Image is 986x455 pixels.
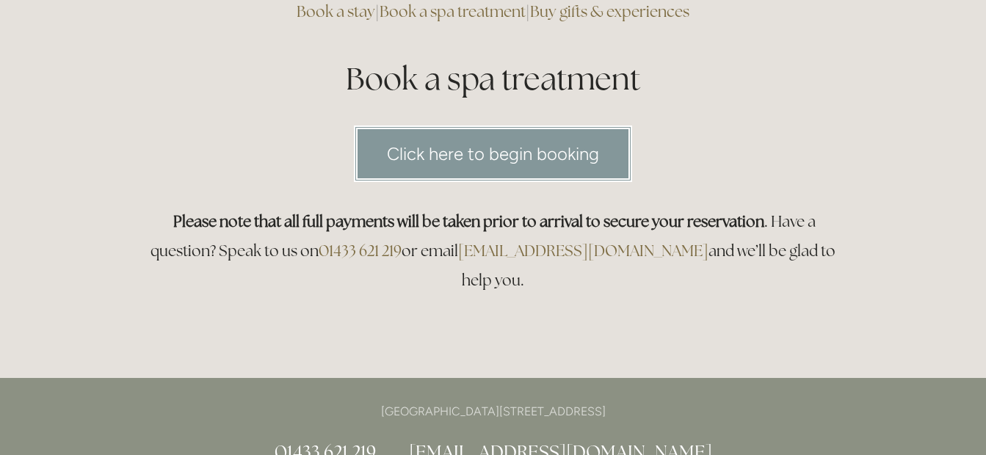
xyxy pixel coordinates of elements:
h1: Book a spa treatment [142,57,844,101]
a: Buy gifts & experiences [530,1,689,21]
strong: Please note that all full payments will be taken prior to arrival to secure your reservation [173,211,764,231]
a: Book a stay [297,1,375,21]
p: [GEOGRAPHIC_DATA][STREET_ADDRESS] [142,401,844,421]
h3: . Have a question? Speak to us on or email and we’ll be glad to help you. [142,207,844,295]
a: Book a spa treatment [380,1,526,21]
a: Click here to begin booking [354,125,632,182]
a: 01433 621 219 [319,241,402,261]
a: [EMAIL_ADDRESS][DOMAIN_NAME] [458,241,708,261]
